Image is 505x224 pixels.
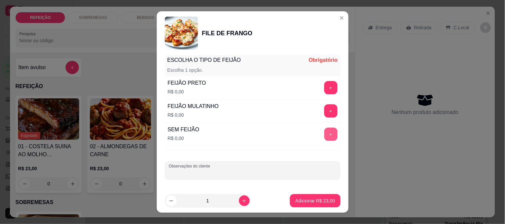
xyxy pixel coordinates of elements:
[337,13,347,23] button: Close
[169,164,212,169] label: Observações do cliente
[168,112,219,118] p: R$ 0,00
[168,88,206,95] p: R$ 0,00
[324,128,338,141] button: add
[167,67,203,73] p: Escolha 1 opção.
[290,194,340,207] button: Adicionar R$ 23,00
[239,195,250,206] button: increase-product-quantity
[168,102,219,110] div: FEIJÃO MULATINHO
[309,56,338,64] p: Obrigatório
[168,135,199,142] p: R$ 0,00
[324,81,338,94] button: add
[168,126,199,134] div: SEM FEIJÃO
[168,79,206,87] div: FEIJÃO PRETO
[202,29,253,38] div: FILE DE FRANGO
[295,197,335,204] p: Adicionar R$ 23,00
[169,170,337,176] input: Observações do cliente
[166,195,177,206] button: decrease-product-quantity
[167,56,241,64] p: ESCOLHA O TIPO DE FEIJÃO
[324,104,338,118] button: add
[165,17,198,50] img: product-image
